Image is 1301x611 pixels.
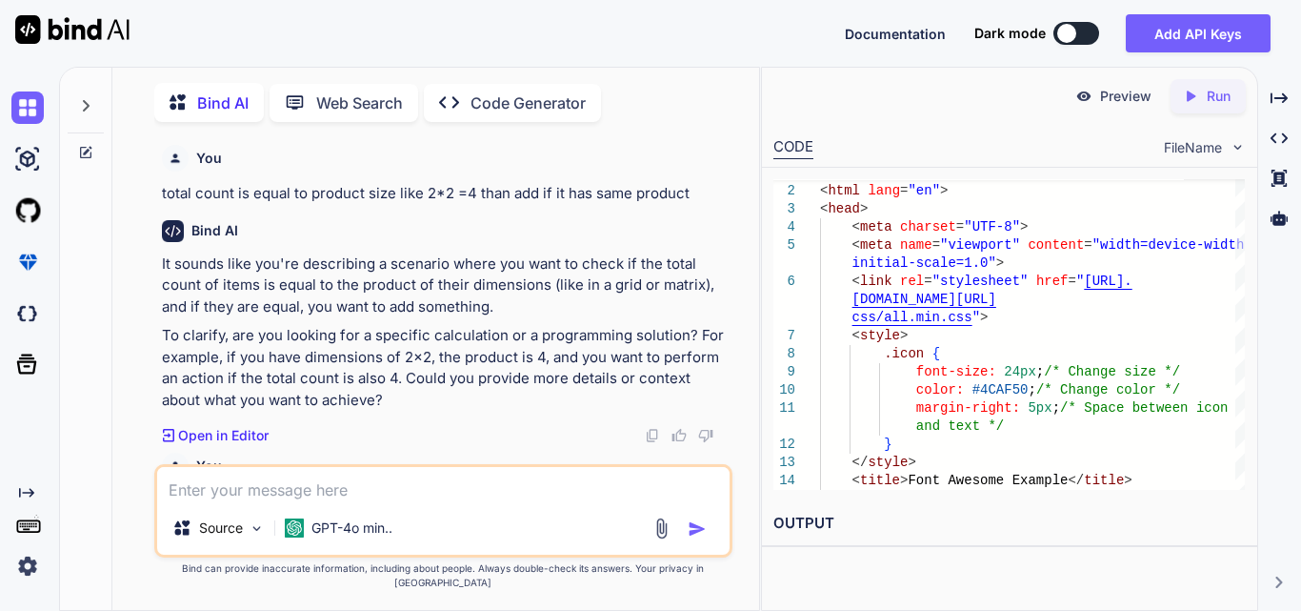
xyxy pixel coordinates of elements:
[773,273,795,291] div: 6
[1036,274,1069,289] span: href
[671,428,687,443] img: like
[1100,87,1151,106] p: Preview
[884,437,891,452] span: }
[908,455,915,470] span: >
[1126,14,1271,52] button: Add API Keys
[773,454,795,472] div: 13
[196,457,222,476] h6: You
[900,237,932,253] span: name
[916,400,1020,416] span: margin-right:
[1036,382,1180,397] span: /* Change color */
[1164,138,1222,157] span: FileName
[932,346,940,361] span: {
[1004,364,1036,379] span: 24px
[178,426,269,445] p: Open in Editor
[773,381,795,399] div: 10
[1075,88,1092,105] img: preview
[940,237,1020,253] span: "viewport"
[1052,400,1060,416] span: ;
[900,328,908,343] span: >
[1207,87,1231,106] p: Run
[162,325,729,411] p: To clarify, are you looking for a specific calculation or a programming solution? For example, if...
[773,399,795,418] div: 11
[860,219,892,234] span: meta
[924,274,931,289] span: =
[828,183,860,198] span: html
[845,24,946,44] button: Documentation
[11,194,44,227] img: githubLight
[1124,473,1131,488] span: >
[916,382,964,397] span: color:
[1068,473,1084,488] span: </
[956,219,964,234] span: =
[860,274,892,289] span: link
[845,26,946,42] span: Documentation
[197,92,249,114] p: Bind AI
[852,237,860,253] span: <
[1076,274,1084,289] span: "
[11,297,44,330] img: darkCloudIdeIcon
[688,519,707,539] img: icon
[773,345,795,363] div: 8
[852,455,869,470] span: </
[762,501,1257,546] h2: OUTPUT
[1092,237,1252,253] span: "width=device-width,
[191,221,238,240] h6: Bind AI
[972,382,1029,397] span: #4CAF50
[860,237,892,253] span: meta
[650,518,672,540] img: attachment
[1084,237,1091,253] span: =
[1060,400,1228,416] span: /* Space between icon
[860,328,900,343] span: style
[852,274,860,289] span: <
[908,183,940,198] span: "en"
[828,201,860,216] span: head
[940,183,948,198] span: >
[820,183,828,198] span: <
[1230,139,1246,155] img: chevron down
[773,436,795,454] div: 12
[932,237,940,253] span: =
[884,346,924,361] span: .icon
[996,255,1004,271] span: >
[964,219,1020,234] span: "UTF-8"
[820,201,828,216] span: <
[773,327,795,345] div: 7
[900,274,924,289] span: rel
[645,428,660,443] img: copy
[698,428,713,443] img: dislike
[162,183,729,205] p: total count is equal to product size like 2*2 =4 than add if it has same product
[908,473,1068,488] span: Font Awesome Example
[773,472,795,490] div: 14
[1028,400,1051,416] span: 5px
[773,136,813,159] div: CODE
[773,218,795,236] div: 4
[285,519,304,538] img: GPT-4o mini
[1069,274,1076,289] span: =
[852,310,972,325] span: css/all.min.css
[196,149,222,168] h6: You
[311,519,392,538] p: GPT-4o min..
[11,92,44,124] img: chat
[972,310,980,325] span: "
[1028,237,1084,253] span: content
[900,473,908,488] span: >
[154,561,732,590] p: Bind can provide inaccurate information, including about people. Always double-check its answers....
[916,364,996,379] span: font-size:
[773,200,795,218] div: 3
[316,92,403,114] p: Web Search
[974,24,1046,43] span: Dark mode
[860,201,868,216] span: >
[1084,274,1131,289] span: [URL].
[1044,364,1180,379] span: /* Change size */
[852,328,860,343] span: <
[1036,364,1044,379] span: ;
[773,363,795,381] div: 9
[162,254,729,318] p: It sounds like you're describing a scenario where you want to check if the total count of items i...
[470,92,586,114] p: Code Generator
[868,455,908,470] span: style
[15,15,130,44] img: Bind AI
[1084,473,1124,488] span: title
[773,182,795,200] div: 2
[852,473,860,488] span: <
